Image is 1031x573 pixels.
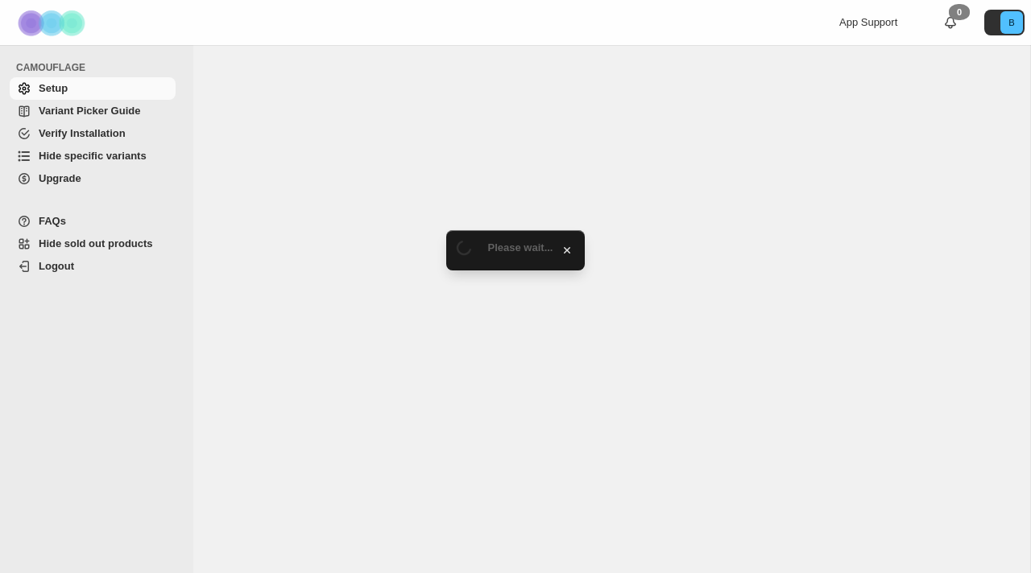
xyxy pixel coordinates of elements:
[10,77,176,100] a: Setup
[39,105,140,117] span: Variant Picker Guide
[10,233,176,255] a: Hide sold out products
[13,1,93,45] img: Camouflage
[1000,11,1023,34] span: Avatar with initials B
[39,150,147,162] span: Hide specific variants
[984,10,1025,35] button: Avatar with initials B
[39,127,126,139] span: Verify Installation
[942,14,959,31] a: 0
[10,255,176,278] a: Logout
[39,82,68,94] span: Setup
[949,4,970,20] div: 0
[1008,18,1014,27] text: B
[39,215,66,227] span: FAQs
[10,167,176,190] a: Upgrade
[488,241,553,254] span: Please wait...
[39,237,153,249] span: Hide sold out products
[10,145,176,167] a: Hide specific variants
[39,172,81,184] span: Upgrade
[10,122,176,145] a: Verify Installation
[16,61,182,74] span: CAMOUFLAGE
[39,260,74,272] span: Logout
[10,100,176,122] a: Variant Picker Guide
[10,210,176,233] a: FAQs
[839,16,897,28] span: App Support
